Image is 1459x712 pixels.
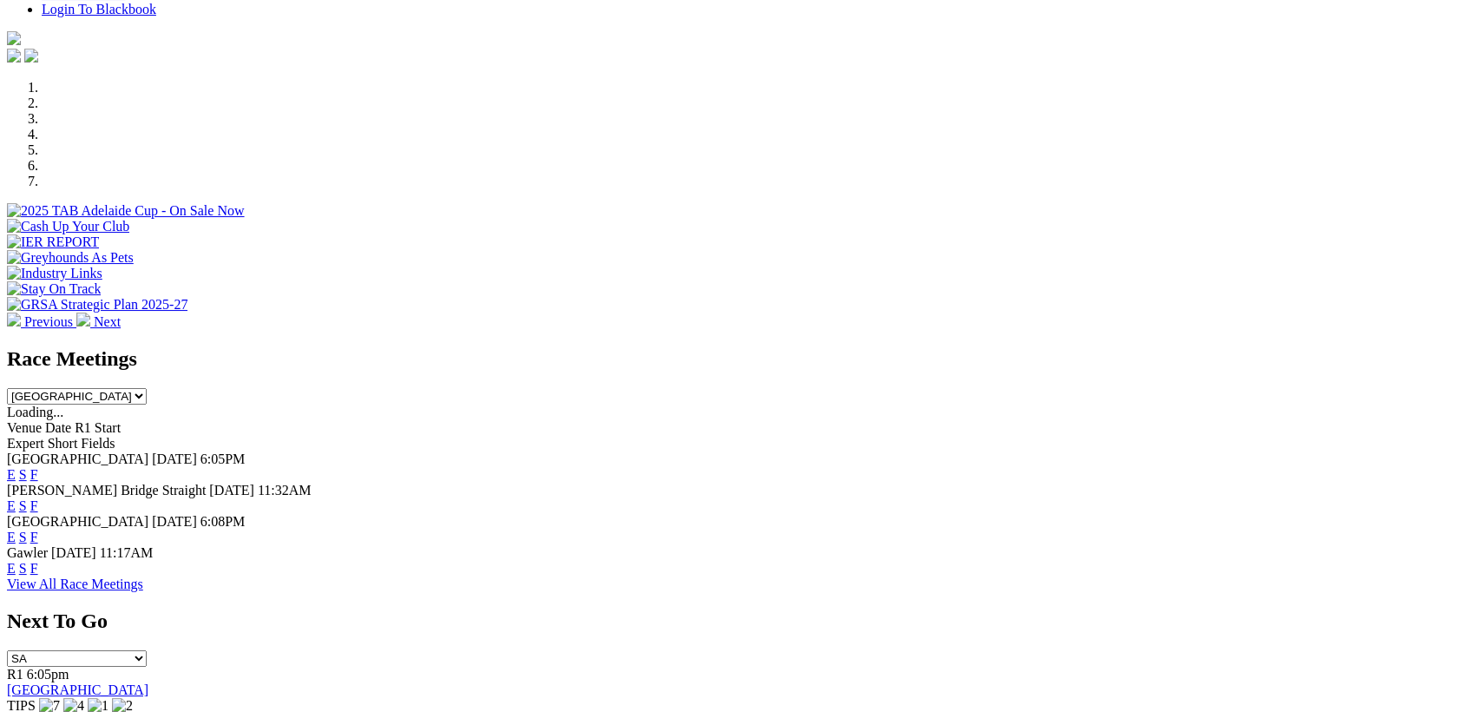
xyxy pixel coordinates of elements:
[7,577,143,591] a: View All Race Meetings
[19,561,27,576] a: S
[76,314,121,329] a: Next
[7,250,134,266] img: Greyhounds As Pets
[7,234,99,250] img: IER REPORT
[209,483,254,498] span: [DATE]
[152,452,197,466] span: [DATE]
[81,436,115,451] span: Fields
[7,610,1452,633] h2: Next To Go
[100,545,154,560] span: 11:17AM
[7,452,148,466] span: [GEOGRAPHIC_DATA]
[7,682,148,697] a: [GEOGRAPHIC_DATA]
[19,530,27,544] a: S
[258,483,312,498] span: 11:32AM
[45,420,71,435] span: Date
[51,545,96,560] span: [DATE]
[42,2,156,16] a: Login To Blackbook
[7,313,21,326] img: chevron-left-pager-white.svg
[7,483,206,498] span: [PERSON_NAME] Bridge Straight
[7,667,23,682] span: R1
[7,530,16,544] a: E
[7,420,42,435] span: Venue
[19,498,27,513] a: S
[7,219,129,234] img: Cash Up Your Club
[30,561,38,576] a: F
[27,667,69,682] span: 6:05pm
[30,467,38,482] a: F
[30,498,38,513] a: F
[7,498,16,513] a: E
[7,405,63,419] span: Loading...
[7,347,1452,371] h2: Race Meetings
[152,514,197,529] span: [DATE]
[7,514,148,529] span: [GEOGRAPHIC_DATA]
[7,281,101,297] img: Stay On Track
[7,31,21,45] img: logo-grsa-white.png
[75,420,121,435] span: R1 Start
[7,266,102,281] img: Industry Links
[7,436,44,451] span: Expert
[19,467,27,482] a: S
[94,314,121,329] span: Next
[24,49,38,63] img: twitter.svg
[7,297,187,313] img: GRSA Strategic Plan 2025-27
[7,467,16,482] a: E
[7,49,21,63] img: facebook.svg
[7,203,245,219] img: 2025 TAB Adelaide Cup - On Sale Now
[76,313,90,326] img: chevron-right-pager-white.svg
[200,452,246,466] span: 6:05PM
[24,314,73,329] span: Previous
[48,436,78,451] span: Short
[7,545,48,560] span: Gawler
[7,314,76,329] a: Previous
[200,514,246,529] span: 6:08PM
[7,561,16,576] a: E
[30,530,38,544] a: F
